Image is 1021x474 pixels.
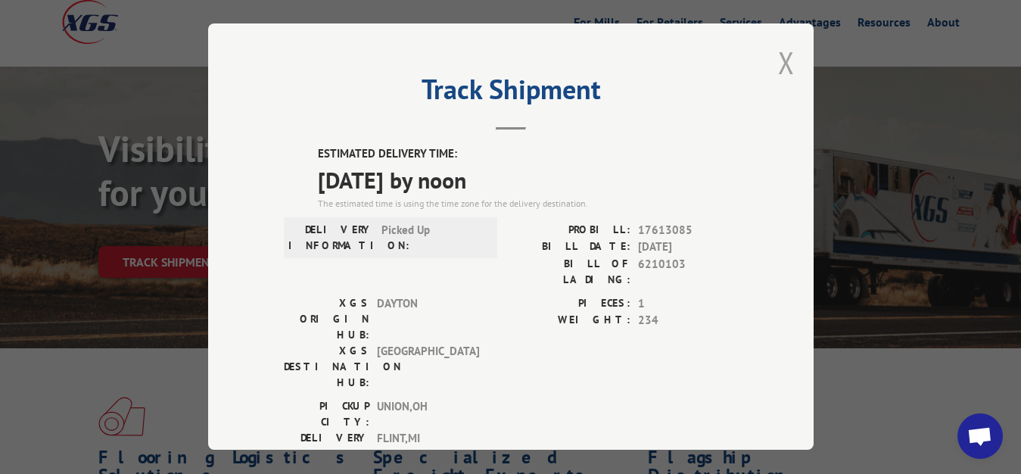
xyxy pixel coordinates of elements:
[778,42,795,83] button: Close modal
[957,413,1003,459] div: Open chat
[638,222,738,239] span: 17613085
[318,145,738,163] label: ESTIMATED DELIVERY TIME:
[638,295,738,313] span: 1
[288,222,374,254] label: DELIVERY INFORMATION:
[511,312,630,329] label: WEIGHT:
[511,295,630,313] label: PIECES:
[318,197,738,210] div: The estimated time is using the time zone for the delivery destination.
[638,239,738,256] span: [DATE]
[638,256,738,288] span: 6210103
[377,295,479,343] span: DAYTON
[511,222,630,239] label: PROBILL:
[638,312,738,329] span: 234
[377,398,479,430] span: UNION , OH
[284,295,369,343] label: XGS ORIGIN HUB:
[284,398,369,430] label: PICKUP CITY:
[318,163,738,197] span: [DATE] by noon
[381,222,484,254] span: Picked Up
[284,79,738,108] h2: Track Shipment
[377,343,479,391] span: [GEOGRAPHIC_DATA]
[377,430,479,462] span: FLINT , MI
[511,239,630,256] label: BILL DATE:
[284,343,369,391] label: XGS DESTINATION HUB:
[284,430,369,462] label: DELIVERY CITY:
[511,256,630,288] label: BILL OF LADING:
